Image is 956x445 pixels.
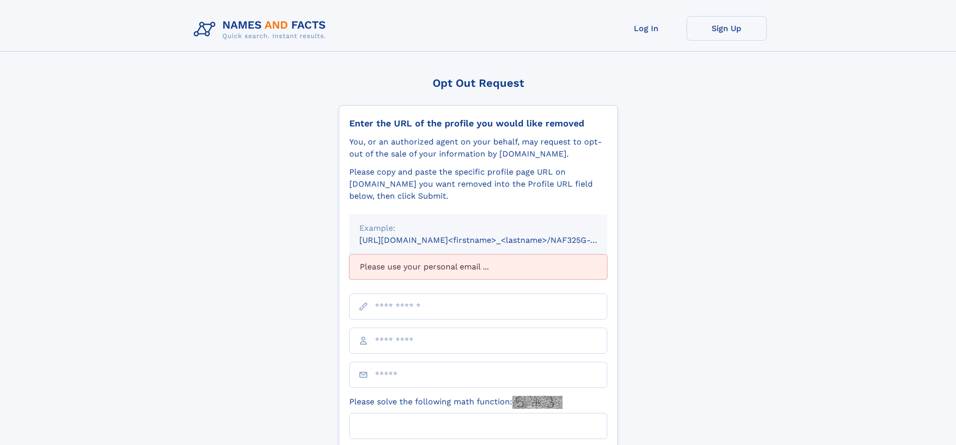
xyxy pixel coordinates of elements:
label: Please solve the following math function: [349,396,563,409]
a: Log In [606,16,687,41]
img: Logo Names and Facts [190,16,334,43]
div: Please use your personal email ... [349,254,607,279]
a: Sign Up [687,16,767,41]
div: Enter the URL of the profile you would like removed [349,118,607,129]
div: Opt Out Request [339,77,618,89]
div: Example: [359,222,597,234]
small: [URL][DOMAIN_NAME]<firstname>_<lastname>/NAF325G-xxxxxxxx [359,235,626,245]
div: You, or an authorized agent on your behalf, may request to opt-out of the sale of your informatio... [349,136,607,160]
div: Please copy and paste the specific profile page URL on [DOMAIN_NAME] you want removed into the Pr... [349,166,607,202]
